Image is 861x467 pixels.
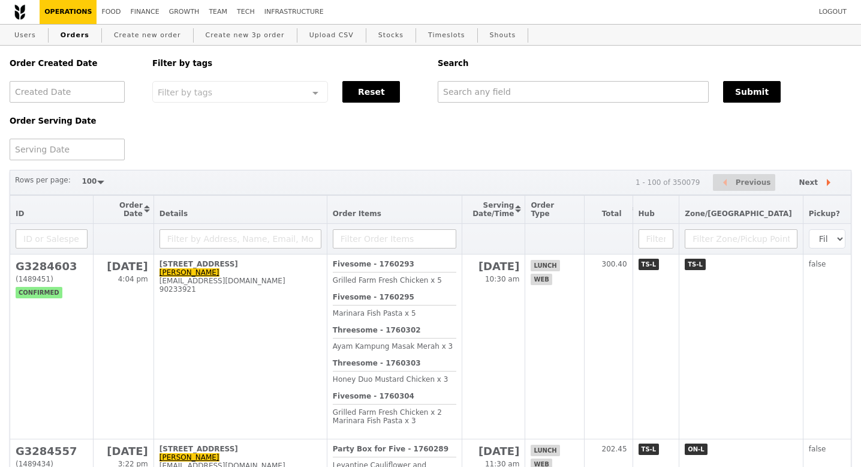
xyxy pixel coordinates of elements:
a: [PERSON_NAME] [159,268,219,277]
span: 300.40 [602,260,627,268]
a: Timeslots [423,25,469,46]
span: Honey Duo Mustard Chicken x 3 [333,375,448,384]
a: Upload CSV [305,25,359,46]
label: Rows per page: [15,174,71,186]
div: [EMAIL_ADDRESS][DOMAIN_NAME] [159,277,321,285]
span: Ayam Kampung Masak Merah x 3 [333,342,453,351]
a: Users [10,25,41,46]
span: Order Items [333,209,381,218]
span: Details [159,209,188,218]
span: false [809,445,826,453]
span: Grilled Farm Fresh Chicken x 5 [333,276,442,285]
h2: [DATE] [99,260,147,273]
button: Reset [342,81,400,103]
span: Order Type [531,201,554,218]
a: Create new order [109,25,186,46]
h2: G3284603 [16,260,88,273]
span: Filter by tags [158,86,212,97]
div: [STREET_ADDRESS] [159,445,321,453]
b: Fivesome - 1760293 [333,260,414,268]
span: Next [799,175,818,190]
input: Filter Hub [639,229,674,249]
span: TS-L [685,259,706,270]
input: Search any field [438,81,709,103]
span: confirmed [16,287,62,298]
span: TS-L [639,444,660,455]
input: ID or Salesperson name [16,229,88,249]
input: Filter Zone/Pickup Point [685,229,797,249]
span: TS-L [639,259,660,270]
b: Fivesome - 1760304 [333,392,414,400]
b: Fivesome - 1760295 [333,293,414,301]
div: 1 - 100 of 350079 [636,178,700,187]
span: Pickup? [809,209,840,218]
div: (1489451) [16,275,88,283]
b: Party Box for Five - 1760289 [333,445,448,453]
a: Shouts [485,25,521,46]
input: Filter by Address, Name, Email, Mobile [159,229,321,249]
h5: Order Created Date [10,59,138,68]
span: Marinara Fish Pasta x 5 [333,309,416,318]
a: Create new 3p order [201,25,290,46]
div: 90233921 [159,285,321,294]
span: Grilled Farm Fresh Chicken x 2 [333,408,442,417]
span: Marinara Fish Pasta x 3 [333,417,416,425]
span: lunch [531,445,559,456]
input: Filter Order Items [333,229,456,249]
h2: [DATE] [468,260,519,273]
a: [PERSON_NAME] [159,453,219,462]
span: Hub [639,209,655,218]
button: Next [788,174,846,191]
a: Stocks [374,25,408,46]
span: Zone/[GEOGRAPHIC_DATA] [685,209,792,218]
img: Grain logo [14,4,25,20]
span: lunch [531,260,559,271]
h5: Search [438,59,851,68]
input: Serving Date [10,139,125,160]
span: 10:30 am [485,275,519,283]
b: Threesome - 1760302 [333,326,421,334]
span: Previous [736,175,771,190]
div: [STREET_ADDRESS] [159,260,321,268]
h2: G3284557 [16,445,88,457]
h5: Order Serving Date [10,116,138,125]
h2: [DATE] [468,445,519,457]
input: Created Date [10,81,125,103]
button: Submit [723,81,781,103]
a: Orders [56,25,94,46]
span: ID [16,209,24,218]
span: ON-L [685,444,707,455]
span: false [809,260,826,268]
button: Previous [713,174,775,191]
span: 202.45 [602,445,627,453]
h5: Filter by tags [152,59,423,68]
h2: [DATE] [99,445,147,457]
b: Threesome - 1760303 [333,359,421,367]
span: web [531,274,552,285]
span: 4:04 pm [118,275,148,283]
